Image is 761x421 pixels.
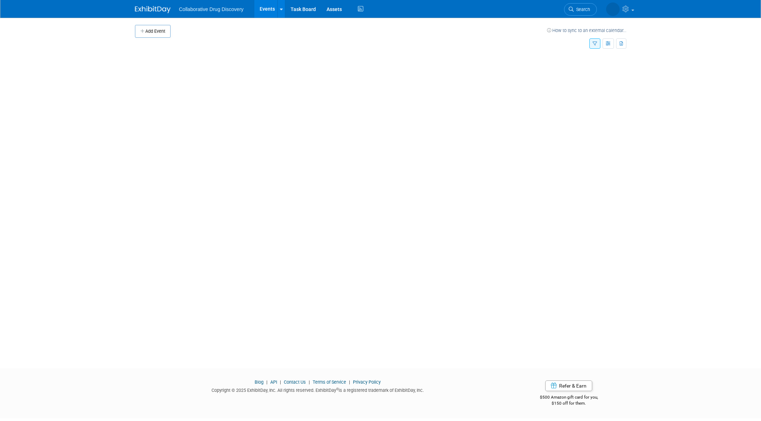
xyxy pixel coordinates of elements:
a: Refer & Earn [545,380,592,391]
sup: ® [336,387,339,391]
a: Terms of Service [313,379,346,385]
div: Copyright © 2025 ExhibitDay, Inc. All rights reserved. ExhibitDay is a registered trademark of Ex... [135,385,501,394]
span: | [278,379,283,385]
span: Search [574,7,590,12]
a: Privacy Policy [353,379,381,385]
a: Blog [255,379,264,385]
span: Collaborative Drug Discovery [179,6,244,12]
div: $500 Amazon gift card for you, [511,390,626,406]
a: How to sync to an external calendar... [547,28,626,33]
div: $150 off for them. [511,400,626,406]
button: Add Event [135,25,171,38]
a: API [270,379,277,385]
span: | [347,379,352,385]
img: ExhibitDay [135,6,171,13]
a: Search [564,3,597,16]
a: Contact Us [284,379,306,385]
span: | [265,379,269,385]
span: | [307,379,312,385]
img: Dimitris Tsionos [606,2,620,16]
